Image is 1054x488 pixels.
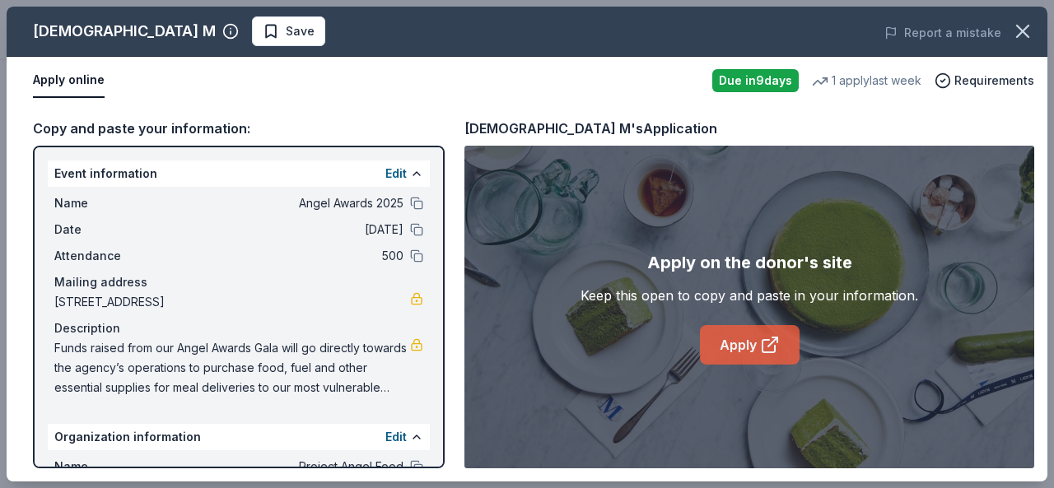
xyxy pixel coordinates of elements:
[165,220,403,239] span: [DATE]
[647,249,852,276] div: Apply on the donor's site
[165,246,403,266] span: 500
[54,220,165,239] span: Date
[935,71,1034,91] button: Requirements
[54,246,165,266] span: Attendance
[385,164,407,184] button: Edit
[581,286,918,305] div: Keep this open to copy and paste in your information.
[33,63,105,98] button: Apply online
[252,16,325,46] button: Save
[54,193,165,213] span: Name
[54,457,165,476] span: Name
[54,272,423,292] div: Mailing address
[54,338,410,397] span: Funds raised from our Angel Awards Gala will go directly towards the agency’s operations to purch...
[33,18,216,44] div: [DEMOGRAPHIC_DATA] M
[700,325,800,365] a: Apply
[165,193,403,213] span: Angel Awards 2025
[165,457,403,476] span: Project Angel Food
[464,118,717,139] div: [DEMOGRAPHIC_DATA] M's Application
[954,71,1034,91] span: Requirements
[812,71,921,91] div: 1 apply last week
[33,118,445,139] div: Copy and paste your information:
[48,424,430,450] div: Organization information
[884,23,1001,43] button: Report a mistake
[48,160,430,187] div: Event information
[54,318,423,338] div: Description
[712,69,799,92] div: Due in 9 days
[54,292,410,312] span: [STREET_ADDRESS]
[286,21,315,41] span: Save
[385,427,407,447] button: Edit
